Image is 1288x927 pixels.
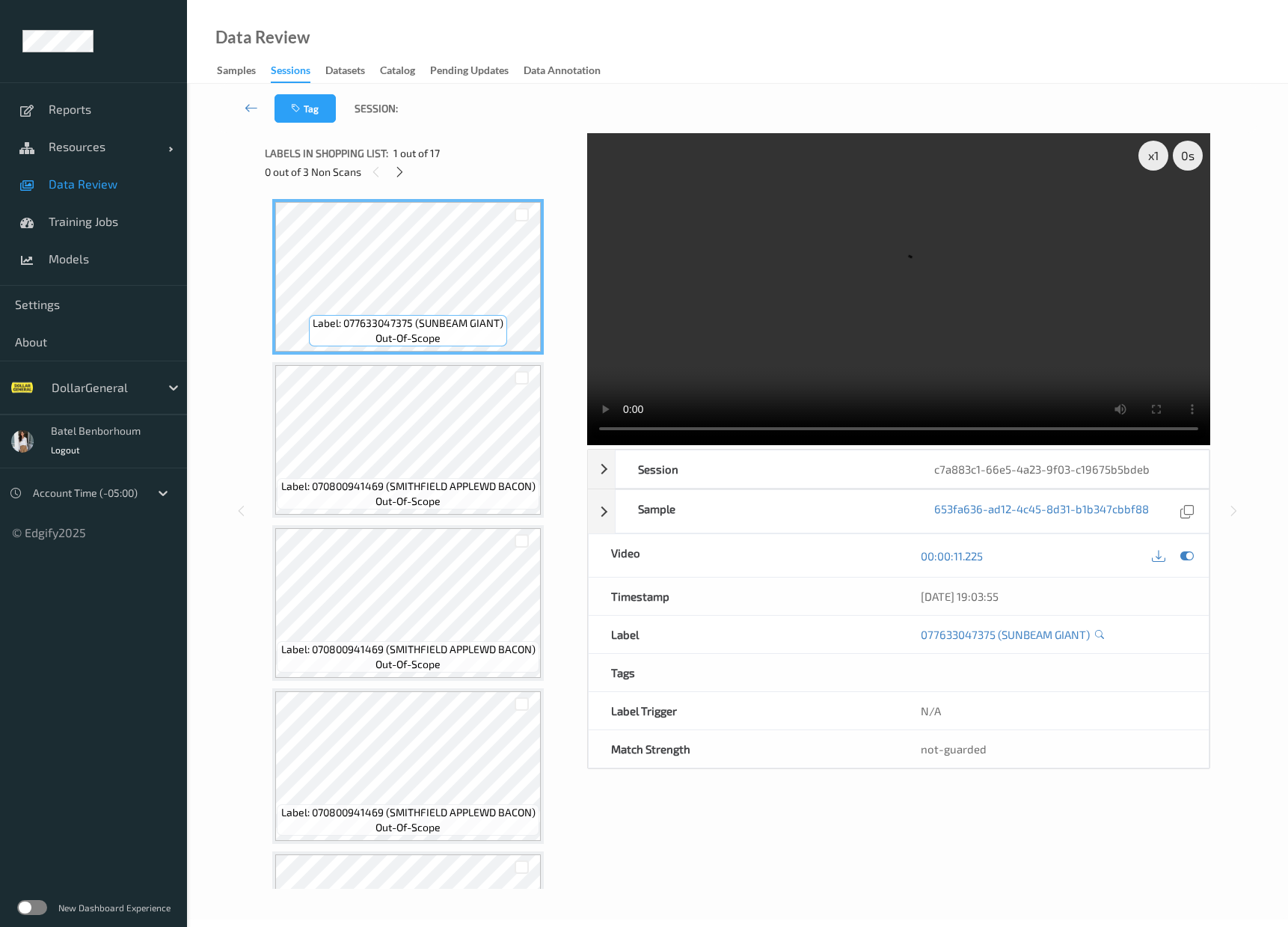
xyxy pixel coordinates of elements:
[375,331,441,346] span: out-of-scope
[616,450,913,488] div: Session
[375,820,441,835] span: out-of-scope
[898,692,1209,729] div: N/A
[589,578,899,615] div: Timestamp
[375,494,441,509] span: out-of-scope
[1173,141,1203,171] div: 0 s
[313,316,503,331] span: Label: 077633047375 (SUNBEAM GIANT)
[921,548,983,563] a: 00:00:11.225
[588,450,1209,489] div: Sessionc7a883c1-66e5-4a23-9f03-c19675b5bdeb
[271,61,325,83] a: Sessions
[524,63,601,82] div: Data Annotation
[325,63,365,82] div: Datasets
[281,642,536,657] span: Label: 070800941469 (SMITHFIELD APPLEWD BACON)
[589,616,899,653] div: Label
[430,63,509,82] div: Pending Updates
[430,61,524,82] a: Pending Updates
[588,489,1209,533] div: Sample653fa636-ad12-4c45-8d31-b1b347cbbf88
[215,30,310,45] div: Data Review
[912,450,1209,488] div: c7a883c1-66e5-4a23-9f03-c19675b5bdeb
[271,63,310,83] div: Sessions
[934,501,1149,521] a: 653fa636-ad12-4c45-8d31-b1b347cbbf88
[355,101,398,116] span: Session:
[589,654,899,691] div: Tags
[375,657,441,672] span: out-of-scope
[380,61,430,82] a: Catalog
[589,730,899,768] div: Match Strength
[524,61,616,82] a: Data Annotation
[275,94,336,123] button: Tag
[1138,141,1168,171] div: x 1
[265,146,388,161] span: Labels in shopping list:
[380,63,415,82] div: Catalog
[589,692,899,729] div: Label Trigger
[281,479,536,494] span: Label: 070800941469 (SMITHFIELD APPLEWD BACON)
[589,534,899,577] div: Video
[616,490,913,533] div: Sample
[217,61,271,82] a: Samples
[921,741,1186,756] div: not-guarded
[921,627,1090,642] a: 077633047375 (SUNBEAM GIANT)
[921,589,1186,604] div: [DATE] 19:03:55
[325,61,380,82] a: Datasets
[217,63,256,82] div: Samples
[393,146,440,161] span: 1 out of 17
[265,162,577,181] div: 0 out of 3 Non Scans
[281,805,536,820] span: Label: 070800941469 (SMITHFIELD APPLEWD BACON)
